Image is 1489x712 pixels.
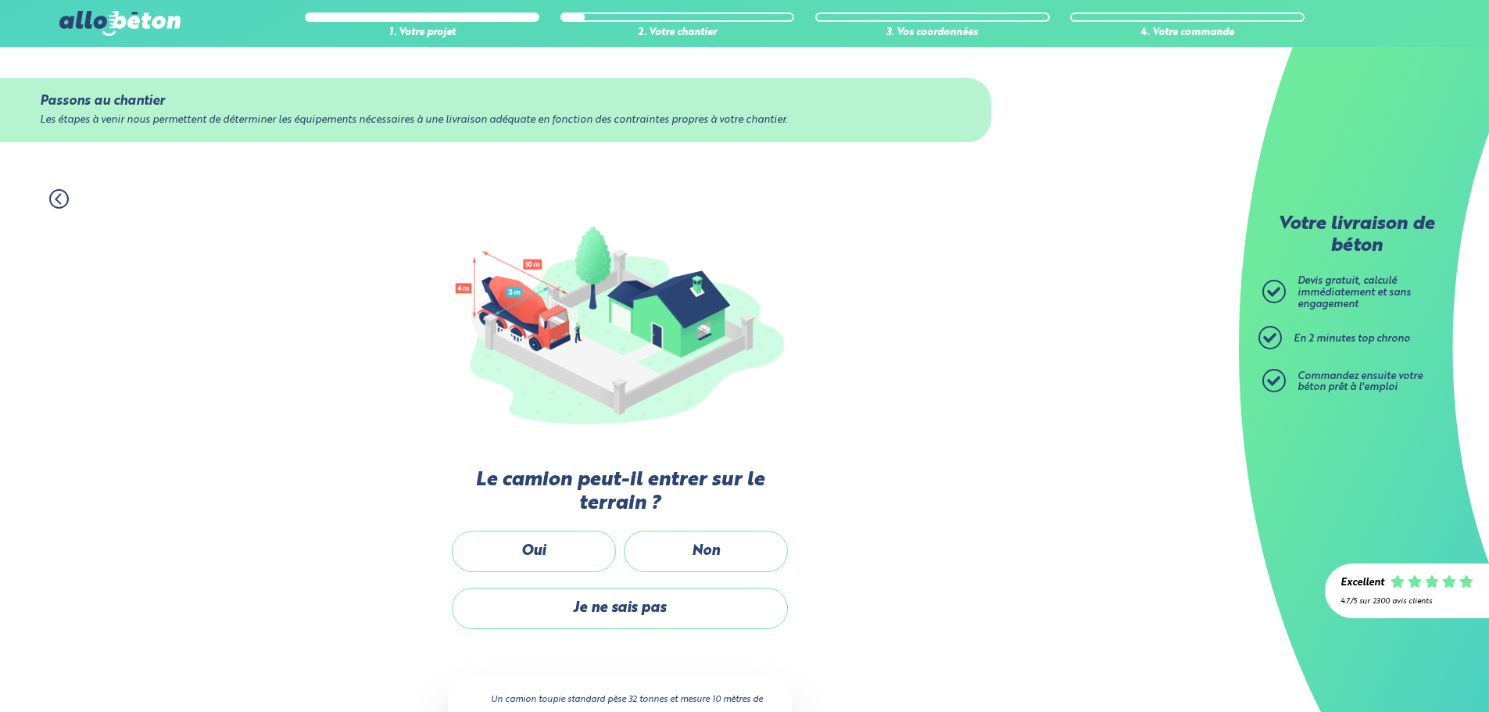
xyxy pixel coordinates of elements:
[59,11,180,36] img: allobéton
[1070,27,1305,39] div: 4. Votre commande
[452,531,616,572] label: Oui
[815,27,1050,39] div: 3. Vos coordonnées
[624,531,788,572] label: Non
[448,469,792,515] label: Le camion peut-il entrer sur le terrain ?
[40,115,952,127] div: Les étapes à venir nous permettent de déterminer les équipements nécessaires à une livraison adéq...
[305,27,539,39] div: 1. Votre projet
[560,27,795,39] div: 2. Votre chantier
[452,588,788,629] label: Je ne sais pas
[1350,651,1472,695] iframe: Help widget launcher
[40,94,952,109] div: Passons au chantier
